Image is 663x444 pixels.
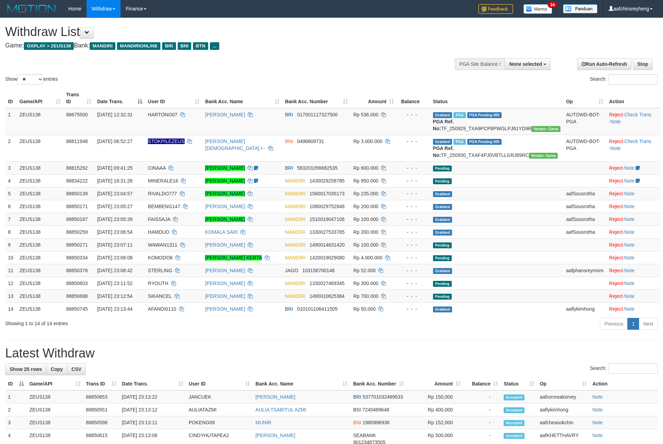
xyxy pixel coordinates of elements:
label: Search: [590,74,658,85]
a: [PERSON_NAME] [205,165,245,171]
span: 88850271 [66,242,88,248]
input: Search: [609,363,658,374]
a: Reject [609,255,623,260]
td: ZEUS138 [17,302,63,315]
span: Grabbed [433,217,452,223]
a: [PERSON_NAME] [205,191,245,196]
td: aaflykimhong [563,302,606,315]
a: AULIA TSABITUL AZMI [256,407,306,412]
span: BRI [285,165,293,171]
span: Rp 50.000 [353,306,376,312]
td: ZEUS138 [27,403,83,416]
span: Rp 200.000 [353,204,378,209]
td: aafSousrotha [563,187,606,200]
span: 88850259 [66,229,88,235]
span: Copy 1330027469345 to clipboard [310,281,345,286]
td: aafSousrotha [563,200,606,213]
a: 1 [627,318,639,330]
a: Reject [609,139,623,144]
div: - - - [399,190,427,197]
span: Rp 700.000 [353,293,378,299]
a: [PERSON_NAME] [205,204,245,209]
span: AFANDI0110 [148,306,176,312]
span: [DATE] 23:04:57 [97,191,132,196]
span: Grabbed [433,139,452,145]
span: [DATE] 23:13:44 [97,306,132,312]
span: PGA Pending [467,112,502,118]
div: PGA Site Balance / [455,58,505,70]
th: Bank Acc. Name: activate to sort column ascending [202,88,282,108]
span: Pending [433,281,452,287]
th: Action [590,378,658,390]
span: BRI [285,306,293,312]
td: ZEUS138 [17,225,63,238]
td: 1 [5,390,27,403]
th: User ID: activate to sort column ascending [186,378,253,390]
td: [DATE] 23:13:12 [119,403,186,416]
a: Stop [633,58,653,70]
div: - - - [399,203,427,210]
img: panduan.png [563,4,598,14]
th: User ID: activate to sort column ascending [145,88,202,108]
span: Rp 4.000.000 [353,255,382,260]
td: ZEUS138 [17,213,63,225]
button: None selected [505,58,551,70]
td: TF_250929_TXA9PCP8PWGLPJ61YD9R [430,108,564,135]
td: ZEUS138 [17,277,63,290]
td: 5 [5,187,17,200]
th: Status [430,88,564,108]
span: Grabbed [433,112,452,118]
span: Copy 0496809731 to clipboard [297,139,324,144]
span: [DATE] 06:52:27 [97,139,132,144]
a: Note [610,119,621,124]
span: BNI [178,42,191,50]
div: - - - [399,165,427,171]
span: 88850688 [66,293,88,299]
th: Balance [397,88,430,108]
img: Feedback.jpg [478,4,513,14]
span: KOMODO6 [148,255,173,260]
td: 7 [5,213,17,225]
th: Op: activate to sort column ascending [563,88,606,108]
a: Previous [600,318,628,330]
a: [PERSON_NAME] KERTA [205,255,262,260]
th: Trans ID: activate to sort column ascending [63,88,94,108]
th: Game/API: activate to sort column ascending [17,88,63,108]
a: [PERSON_NAME] [205,112,245,117]
td: AULIATAZMI [186,403,253,416]
span: [DATE] 23:05:27 [97,204,132,209]
span: Accepted [504,394,524,400]
a: [PERSON_NAME] [205,178,245,184]
span: Copy 103156700148 to clipboard [302,268,335,273]
td: ZEUS138 [17,251,63,264]
span: Copy 1430029258785 to clipboard [310,178,345,184]
span: BRI [285,112,293,117]
span: [DATE] 23:06:54 [97,229,132,235]
th: Bank Acc. Number: activate to sort column ascending [282,88,351,108]
span: 88834222 [66,178,88,184]
a: [PERSON_NAME] [205,281,245,286]
span: Pending [433,242,452,248]
span: Copy 1490010625384 to clipboard [310,293,345,299]
span: Marked by aaftrukkakada [453,112,466,118]
span: Grabbed [433,191,452,197]
td: · [606,213,660,225]
td: 4 [5,174,17,187]
td: 88850551 [83,403,119,416]
div: - - - [399,267,427,274]
td: 10 [5,251,17,264]
label: Show entries [5,74,58,85]
span: JAGO [285,268,298,273]
span: Copy [51,366,63,372]
span: 88850334 [66,255,88,260]
span: BTN [193,42,208,50]
th: Amount: activate to sort column ascending [407,378,463,390]
a: Note [624,191,635,196]
th: Op: activate to sort column ascending [537,378,590,390]
th: Amount: activate to sort column ascending [351,88,397,108]
td: 1 [5,108,17,135]
span: Grabbed [433,230,452,236]
a: [PERSON_NAME] [205,242,245,248]
th: Bank Acc. Name: activate to sort column ascending [253,378,351,390]
span: Copy 1490014631420 to clipboard [310,242,345,248]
